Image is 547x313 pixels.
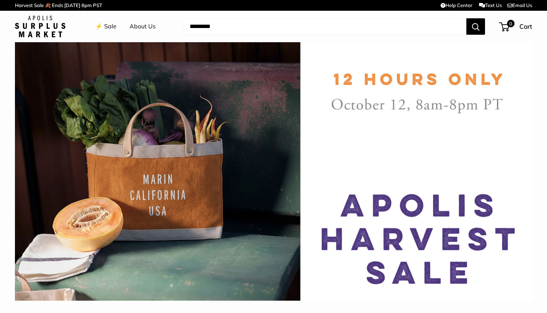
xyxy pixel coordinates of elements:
[479,2,502,8] a: Text Us
[500,21,532,32] a: 0 Cart
[507,2,532,8] a: Email Us
[519,22,532,30] span: Cart
[507,20,515,27] span: 0
[95,21,116,32] a: ⚡️ Sale
[441,2,472,8] a: Help Center
[15,16,65,37] img: Apolis: Surplus Market
[466,18,485,35] button: Search
[130,21,156,32] a: About Us
[184,18,466,35] input: Search...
